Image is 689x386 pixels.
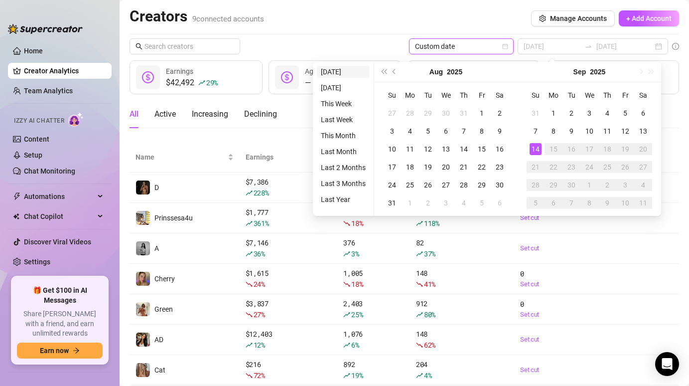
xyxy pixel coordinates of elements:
div: 8 [583,197,595,209]
div: 8 [548,125,559,137]
div: 28 [530,179,542,191]
div: Declining [244,108,277,120]
th: Sa [634,86,652,104]
div: 6 [494,197,506,209]
div: 28 [404,107,416,119]
img: Cherry [136,272,150,286]
th: Mo [401,86,419,104]
input: Start date [524,41,580,52]
div: 10 [583,125,595,137]
div: $ 7,146 [246,237,332,259]
td: 2025-10-09 [598,194,616,212]
td: 2025-10-10 [616,194,634,212]
td: 2025-09-14 [527,140,545,158]
div: 4 [404,125,416,137]
div: 2 [422,197,434,209]
td: 2025-07-29 [419,104,437,122]
img: AD [136,333,150,347]
span: Name [136,152,226,163]
a: Set cut [520,243,590,253]
div: 14 [530,143,542,155]
div: 31 [386,197,398,209]
td: 2025-09-29 [545,176,562,194]
span: Prinssesa4u [154,214,193,222]
td: 2025-08-10 [383,140,401,158]
div: 18 [404,161,416,173]
div: 18 [601,143,613,155]
td: 2025-08-30 [491,176,509,194]
div: 3 [386,125,398,137]
th: Earnings [240,142,338,173]
div: 29 [476,179,488,191]
td: 2025-09-01 [545,104,562,122]
span: 24 % [254,279,265,289]
td: 2025-08-04 [401,122,419,140]
a: Set cut [520,335,590,345]
span: swap-right [584,42,592,50]
th: Mo [545,86,562,104]
div: 31 [458,107,470,119]
span: D [154,184,159,192]
a: Home [24,47,43,55]
span: rise [343,250,350,257]
div: 24 [416,207,508,229]
td: 2025-08-25 [401,176,419,194]
td: 2025-08-19 [419,158,437,176]
td: 2025-08-07 [455,122,473,140]
div: 29 [548,179,559,191]
div: 29 [422,107,434,119]
div: 9 [494,125,506,137]
div: 5 [476,197,488,209]
td: 2025-08-26 [419,176,437,194]
div: $ 7,386 [246,177,332,198]
th: Fr [616,86,634,104]
div: 13 [637,125,649,137]
td: 2025-07-28 [401,104,419,122]
span: 29 % [206,78,218,87]
div: Active [154,108,176,120]
span: search [136,43,142,50]
div: 20 [637,143,649,155]
div: 15 [476,143,488,155]
input: End date [596,41,653,52]
span: Cherry [154,275,175,283]
span: fall [416,281,423,288]
span: A [154,244,159,252]
td: 2025-09-11 [598,122,616,140]
span: Earnings [166,67,193,75]
a: Content [24,135,49,143]
td: 2025-09-20 [634,140,652,158]
button: Choose a month [573,62,586,82]
td: 2025-07-27 [383,104,401,122]
div: 17 [583,143,595,155]
div: 31 [530,107,542,119]
span: 228 % [254,188,269,197]
button: Last year (Control + left) [378,62,389,82]
div: 12 [422,143,434,155]
div: 25 [404,179,416,191]
span: Chat Copilot [24,208,95,224]
td: 2025-09-02 [562,104,580,122]
div: 2 [565,107,577,119]
span: 18 % [351,218,363,228]
td: 2025-09-04 [598,104,616,122]
div: 11 [404,143,416,155]
div: Agency Revenue [305,66,367,77]
td: 2025-08-18 [401,158,419,176]
td: 2025-09-04 [455,194,473,212]
div: 10 [619,197,631,209]
div: 7 [565,197,577,209]
td: 2025-08-15 [473,140,491,158]
td: 2025-10-06 [545,194,562,212]
td: 2025-08-28 [455,176,473,194]
div: Increasing [192,108,228,120]
a: Team Analytics [24,87,73,95]
td: 2025-10-05 [527,194,545,212]
button: Earn nowarrow-right [17,343,103,359]
span: to [584,42,592,50]
span: Manage Accounts [550,14,607,22]
span: Custom date [415,39,508,54]
td: 2025-08-02 [491,104,509,122]
li: Last Week [317,114,370,126]
th: We [580,86,598,104]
